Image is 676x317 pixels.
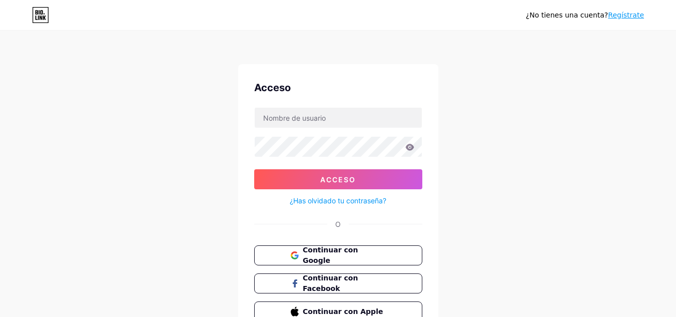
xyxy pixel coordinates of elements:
[290,195,386,206] a: ¿Has olvidado tu contraseña?
[320,175,356,184] font: Acceso
[335,220,341,228] font: O
[608,11,644,19] a: Regístrate
[303,274,358,292] font: Continuar con Facebook
[303,246,358,264] font: Continuar con Google
[303,307,383,315] font: Continuar con Apple
[254,245,422,265] button: Continuar con Google
[290,196,386,205] font: ¿Has olvidado tu contraseña?
[255,108,422,128] input: Nombre de usuario
[254,169,422,189] button: Acceso
[254,82,291,94] font: Acceso
[254,273,422,293] button: Continuar con Facebook
[526,11,608,19] font: ¿No tienes una cuenta?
